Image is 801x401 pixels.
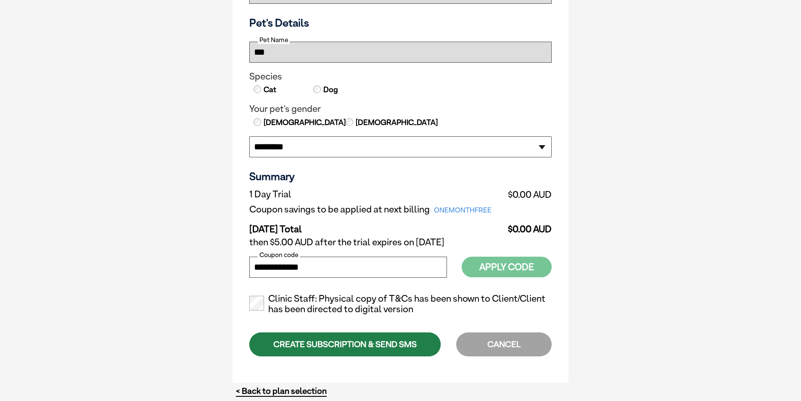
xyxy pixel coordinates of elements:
td: [DATE] Total [249,217,505,235]
td: Coupon savings to be applied at next billing [249,202,505,217]
legend: Species [249,71,552,82]
label: Clinic Staff: Physical copy of T&Cs has been shown to Client/Client has been directed to digital ... [249,293,552,315]
legend: Your pet's gender [249,104,552,114]
h3: Summary [249,170,552,183]
td: 1 Day Trial [249,187,505,202]
td: $0.00 AUD [505,187,552,202]
div: CREATE SUBSCRIPTION & SEND SMS [249,332,441,356]
label: Coupon code [258,251,300,259]
td: then $5.00 AUD after the trial expires on [DATE] [249,235,552,250]
input: Clinic Staff: Physical copy of T&Cs has been shown to Client/Client has been directed to digital ... [249,296,264,311]
td: $0.00 AUD [505,217,552,235]
div: CANCEL [456,332,552,356]
a: < Back to plan selection [236,386,327,396]
span: ONEMONTHFREE [430,204,496,216]
h3: Pet's Details [246,16,555,29]
button: Apply Code [462,257,552,277]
